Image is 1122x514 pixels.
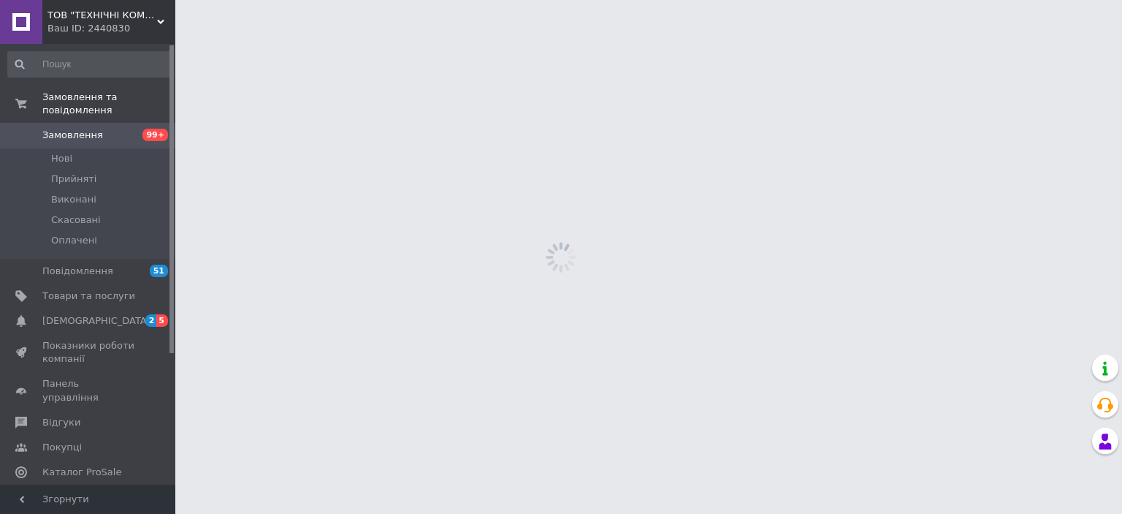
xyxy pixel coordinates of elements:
[42,290,135,303] span: Товари та послуги
[145,314,157,327] span: 2
[51,173,96,186] span: Прийняті
[51,234,97,247] span: Оплачені
[156,314,168,327] span: 5
[47,9,157,22] span: ТОВ "ТЕХНІЧНІ КОМПОНЕНТИ"
[42,314,150,328] span: [DEMOGRAPHIC_DATA]
[47,22,175,35] div: Ваш ID: 2440830
[42,377,135,404] span: Панель управління
[42,466,121,479] span: Каталог ProSale
[42,265,113,278] span: Повідомлення
[142,129,168,141] span: 99+
[42,441,82,454] span: Покупці
[51,193,96,206] span: Виконані
[42,129,103,142] span: Замовлення
[51,213,101,227] span: Скасовані
[150,265,168,277] span: 51
[42,339,135,366] span: Показники роботи компанії
[42,91,175,117] span: Замовлення та повідомлення
[51,152,72,165] span: Нові
[42,416,80,429] span: Відгуки
[7,51,172,78] input: Пошук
